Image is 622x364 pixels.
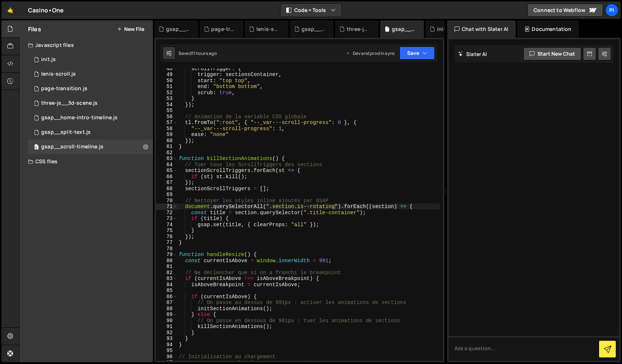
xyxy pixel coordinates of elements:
[41,100,98,107] div: three-js__3d-scene.js
[28,25,41,33] h2: Files
[605,4,618,17] a: Pi
[19,38,153,52] div: Javascript files
[437,25,452,33] div: init.js
[156,294,177,300] div: 86
[156,156,177,162] div: 63
[28,96,155,111] div: 17359/48366.js
[156,72,177,78] div: 49
[156,174,177,180] div: 66
[19,154,153,169] div: CSS files
[156,258,177,264] div: 80
[156,90,177,96] div: 52
[156,66,177,72] div: 48
[302,25,325,33] div: gsap__split-text.js
[156,336,177,342] div: 93
[28,140,155,154] div: 17359/48382.js
[211,25,235,33] div: page-transition.js
[156,306,177,312] div: 88
[156,78,177,84] div: 50
[280,4,342,17] button: Code + Tools
[156,132,177,138] div: 59
[156,108,177,114] div: 55
[156,150,177,156] div: 62
[156,234,177,240] div: 76
[156,318,177,324] div: 90
[156,288,177,294] div: 85
[517,20,579,38] div: Documentation
[156,138,177,144] div: 60
[156,120,177,126] div: 57
[156,186,177,192] div: 68
[156,348,177,354] div: 95
[156,300,177,306] div: 87
[156,354,177,360] div: 96
[156,198,177,204] div: 70
[41,71,76,77] div: lenis-scroll.js
[156,342,177,348] div: 94
[28,125,155,140] div: 17359/48305.js
[156,114,177,120] div: 56
[28,52,155,67] div: 17359/48279.js
[156,312,177,318] div: 89
[178,50,217,56] div: Saved
[156,192,177,198] div: 69
[117,26,144,32] button: New File
[458,51,487,57] h2: Slater AI
[41,85,87,92] div: page-transition.js
[41,115,118,121] div: gsap__home-intro-timeline.js
[28,81,155,96] div: 17359/48414.js
[156,162,177,168] div: 64
[346,50,395,56] div: Dev and prod in sync
[156,246,177,252] div: 78
[256,25,280,33] div: lenis-scroll.js
[156,330,177,336] div: 92
[1,1,19,19] a: 🤙
[28,111,155,125] div: 17359/48416.js
[28,67,155,81] div: 17359/48306.js
[523,47,581,60] button: Start new chat
[156,204,177,210] div: 71
[156,180,177,186] div: 67
[34,145,39,151] span: 0
[156,324,177,330] div: 91
[156,276,177,282] div: 83
[156,228,177,234] div: 75
[527,4,603,17] a: Connect to Webflow
[156,264,177,270] div: 81
[41,129,91,136] div: gsap__split-text.js
[41,56,56,63] div: init.js
[156,96,177,102] div: 53
[166,25,189,33] div: gsap__home-intro-timeline.js
[156,144,177,150] div: 61
[156,252,177,258] div: 79
[156,168,177,174] div: 65
[392,25,415,33] div: gsap__scroll-timeline.js
[347,25,370,33] div: three-js__3d-scene.js
[156,84,177,90] div: 51
[156,240,177,246] div: 77
[156,126,177,132] div: 58
[41,144,103,150] div: gsap__scroll-timeline.js
[156,282,177,288] div: 84
[156,216,177,222] div: 73
[156,102,177,108] div: 54
[156,270,177,276] div: 82
[192,50,217,56] div: 11 hours ago
[399,47,435,60] button: Save
[156,222,177,228] div: 74
[28,6,64,15] div: Casino•One
[156,210,177,216] div: 72
[447,20,516,38] div: Chat with Slater AI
